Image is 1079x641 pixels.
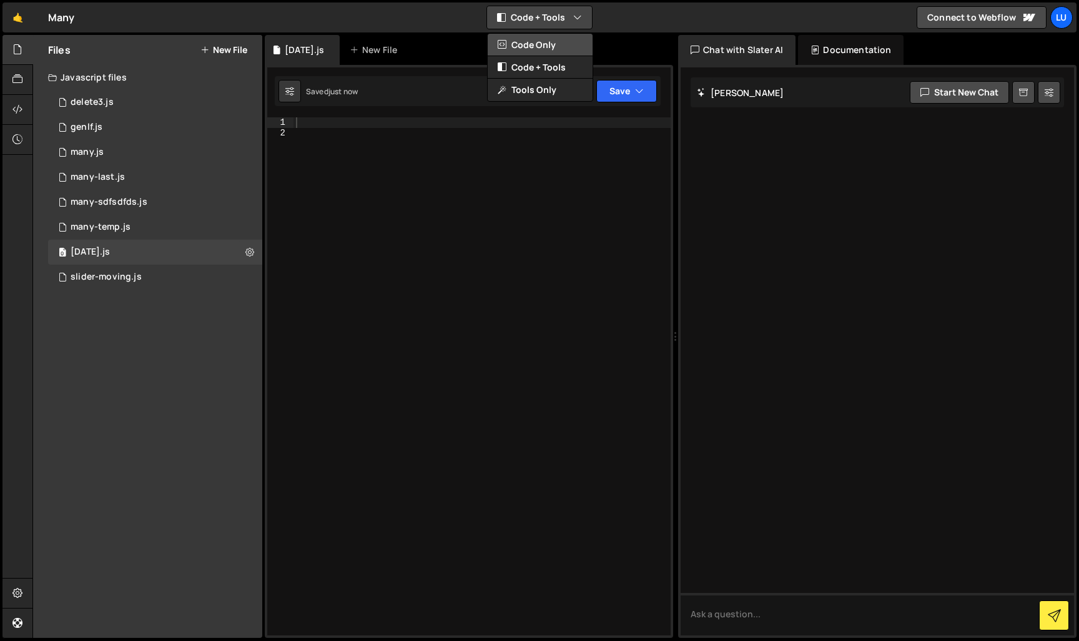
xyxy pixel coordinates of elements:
[488,56,593,79] button: Code + Tools
[48,90,262,115] div: 844/24139.js
[596,80,657,102] button: Save
[71,122,102,133] div: genlf.js
[488,34,593,56] button: Code Only
[59,248,66,258] span: 0
[697,87,784,99] h2: [PERSON_NAME]
[487,6,592,29] button: Code + Tools
[48,190,262,215] div: 844/24201.js
[33,65,262,90] div: Javascript files
[48,165,262,190] div: 844/24059.js
[48,43,71,57] h2: Files
[71,272,142,283] div: slider-moving.js
[48,215,262,240] div: 844/36684.js
[71,197,147,208] div: many-sdfsdfds.js
[200,45,247,55] button: New File
[48,10,75,25] div: Many
[285,44,324,56] div: [DATE].js
[306,86,358,97] div: Saved
[267,128,293,139] div: 2
[71,172,125,183] div: many-last.js
[1050,6,1073,29] a: Lu
[798,35,904,65] div: Documentation
[71,97,114,108] div: delete3.js
[48,240,262,265] div: 844/48394.js
[48,265,262,290] div: 844/24335.js
[71,222,131,233] div: many-temp.js
[917,6,1047,29] a: Connect to Webflow
[71,247,110,258] div: [DATE].js
[48,115,262,140] div: 844/40523.js
[328,86,358,97] div: just now
[48,140,262,165] div: 844/36500.js
[2,2,33,32] a: 🤙
[350,44,402,56] div: New File
[71,147,104,158] div: many.js
[678,35,796,65] div: Chat with Slater AI
[488,79,593,101] button: Tools Only
[910,81,1009,104] button: Start new chat
[267,117,293,128] div: 1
